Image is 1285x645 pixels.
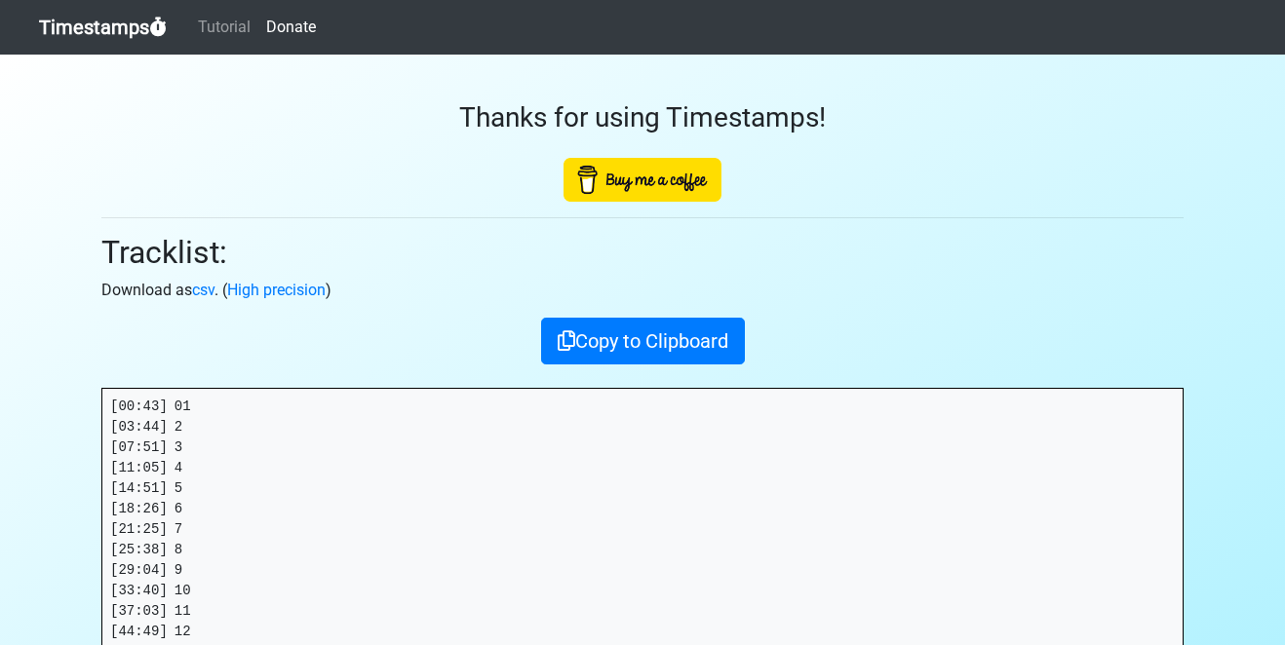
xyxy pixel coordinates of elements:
h2: Tracklist: [101,234,1184,271]
button: Copy to Clipboard [541,318,745,364]
p: Download as . ( ) [101,279,1184,302]
img: Buy Me A Coffee [564,158,721,202]
a: Donate [258,8,324,47]
a: csv [192,281,214,299]
a: Timestamps [39,8,167,47]
a: Tutorial [190,8,258,47]
h3: Thanks for using Timestamps! [101,101,1184,134]
a: High precision [227,281,326,299]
